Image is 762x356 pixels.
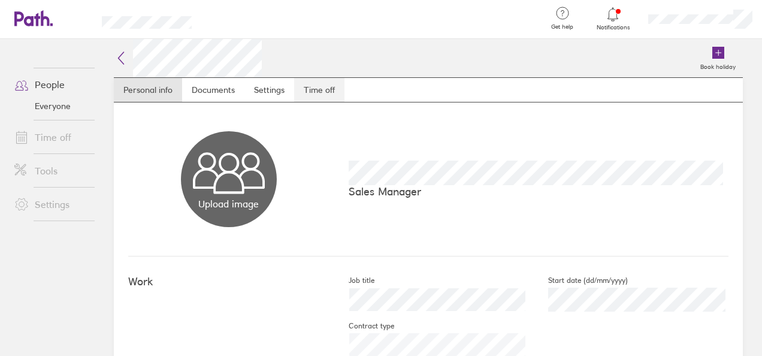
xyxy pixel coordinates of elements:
[529,276,628,285] label: Start date (dd/mm/yyyy)
[294,78,344,102] a: Time off
[128,276,329,288] h4: Work
[329,276,374,285] label: Job title
[693,39,743,77] a: Book holiday
[5,73,101,96] a: People
[329,321,394,331] label: Contract type
[114,78,182,102] a: Personal info
[543,23,582,31] span: Get help
[244,78,294,102] a: Settings
[5,192,101,216] a: Settings
[5,159,101,183] a: Tools
[5,96,101,116] a: Everyone
[594,24,633,31] span: Notifications
[693,60,743,71] label: Book holiday
[5,125,101,149] a: Time off
[349,185,728,198] p: Sales Manager
[182,78,244,102] a: Documents
[594,6,633,31] a: Notifications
